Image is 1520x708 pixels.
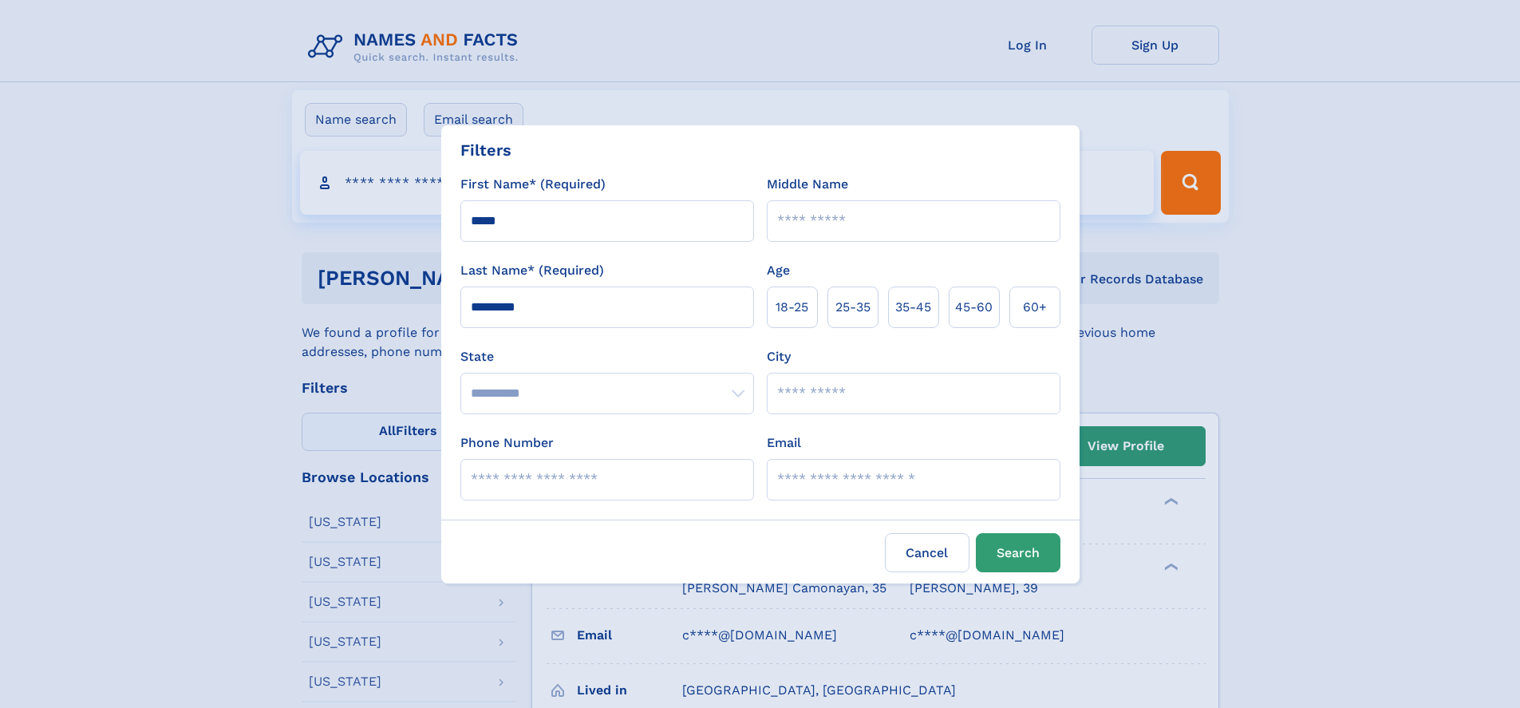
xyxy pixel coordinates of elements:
[895,298,931,317] span: 35‑45
[460,347,754,366] label: State
[460,138,511,162] div: Filters
[885,533,969,572] label: Cancel
[1023,298,1047,317] span: 60+
[460,175,606,194] label: First Name* (Required)
[460,261,604,280] label: Last Name* (Required)
[976,533,1060,572] button: Search
[835,298,871,317] span: 25‑35
[767,175,848,194] label: Middle Name
[776,298,808,317] span: 18‑25
[767,433,801,453] label: Email
[767,261,790,280] label: Age
[767,347,791,366] label: City
[460,433,554,453] label: Phone Number
[955,298,993,317] span: 45‑60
